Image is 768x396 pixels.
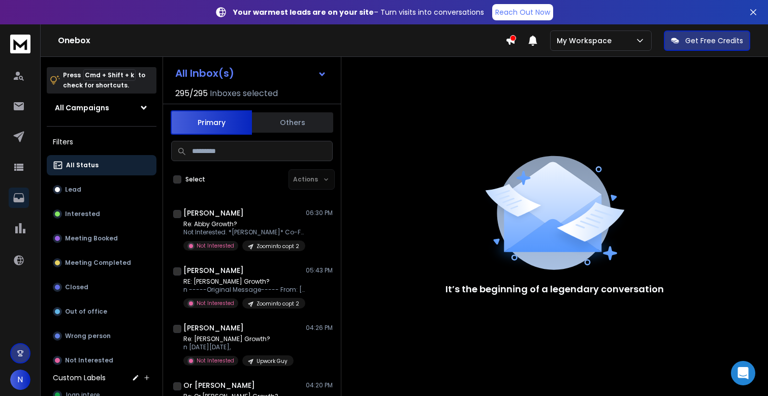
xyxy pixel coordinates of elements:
[47,98,156,118] button: All Campaigns
[65,234,118,242] p: Meeting Booked
[306,209,333,217] p: 06:30 PM
[47,204,156,224] button: Interested
[197,299,234,307] p: Not Interested
[495,7,550,17] p: Reach Out Now
[183,343,294,351] p: n [DATE][DATE],
[47,155,156,175] button: All Status
[65,356,113,364] p: Not Interested
[47,179,156,200] button: Lead
[197,242,234,250] p: Not Interested
[10,35,30,53] img: logo
[183,335,294,343] p: Re: [PERSON_NAME] Growth?
[183,208,244,218] h1: [PERSON_NAME]
[183,278,305,286] p: RE: [PERSON_NAME] Growth?
[252,111,333,134] button: Others
[65,308,107,316] p: Out of office
[65,332,111,340] p: Wrong person
[306,381,333,389] p: 04:20 PM
[664,31,750,51] button: Get Free Credits
[183,220,305,228] p: Re: Abby Growth?
[65,259,131,267] p: Meeting Completed
[167,63,335,83] button: All Inbox(s)
[257,300,299,308] p: Zoominfo copt 2
[47,135,156,149] h3: Filters
[233,7,484,17] p: – Turn visits into conversations
[492,4,553,20] a: Reach Out Now
[233,7,374,17] strong: Your warmest leads are on your site
[47,326,156,346] button: Wrong person
[183,286,305,294] p: n -----Original Message----- From: [PERSON_NAME]
[65,283,88,291] p: Closed
[66,161,99,169] p: All Status
[55,103,109,113] h1: All Campaigns
[197,357,234,364] p: Not Interested
[10,370,30,390] button: N
[63,70,145,90] p: Press to check for shortcuts.
[306,266,333,275] p: 05:43 PM
[183,228,305,236] p: Not Interested. *[PERSON_NAME]* Co-Founder
[47,228,156,249] button: Meeting Booked
[175,68,234,78] h1: All Inbox(s)
[306,324,333,332] p: 04:26 PM
[183,265,244,276] h1: [PERSON_NAME]
[185,175,205,184] label: Select
[58,35,505,47] h1: Onebox
[83,69,136,81] span: Cmd + Shift + k
[65,186,81,194] p: Lead
[257,357,287,365] p: Upwork Guy
[210,87,278,100] h3: Inboxes selected
[171,110,252,135] button: Primary
[47,301,156,322] button: Out of office
[685,36,743,46] p: Get Free Credits
[47,277,156,297] button: Closed
[65,210,100,218] p: Interested
[47,350,156,371] button: Not Interested
[47,253,156,273] button: Meeting Completed
[731,361,755,385] div: Open Intercom Messenger
[175,87,208,100] span: 295 / 295
[445,282,664,296] p: It’s the beginning of a legendary conversation
[557,36,616,46] p: My Workspace
[183,323,244,333] h1: [PERSON_NAME]
[183,380,255,390] h1: Or [PERSON_NAME]
[53,373,106,383] h3: Custom Labels
[257,242,299,250] p: Zoominfo copt 2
